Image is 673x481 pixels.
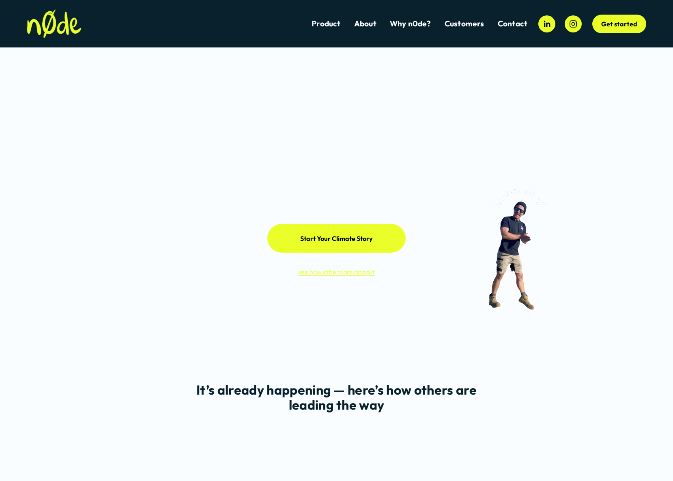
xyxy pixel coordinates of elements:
[592,15,646,33] a: Get started
[196,382,477,412] h3: It’s already happening — here’s how others are leading the way
[298,268,375,276] a: see how others are doing it
[445,19,484,28] span: Customers
[27,9,81,38] img: n0de
[312,18,340,29] a: Product
[565,15,582,32] a: Instagram
[538,15,555,32] a: LinkedIn
[267,224,406,253] a: Start Your Climate Story
[219,174,454,209] p: We help you cut emissions, unlock savings, and turn sustainability into a story your team, custom...
[354,18,376,29] a: About
[100,108,573,170] h1: Every business has a climate story worth telling
[498,18,527,29] a: Contact
[390,18,431,29] a: Why n0de?
[445,18,484,29] a: folder dropdown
